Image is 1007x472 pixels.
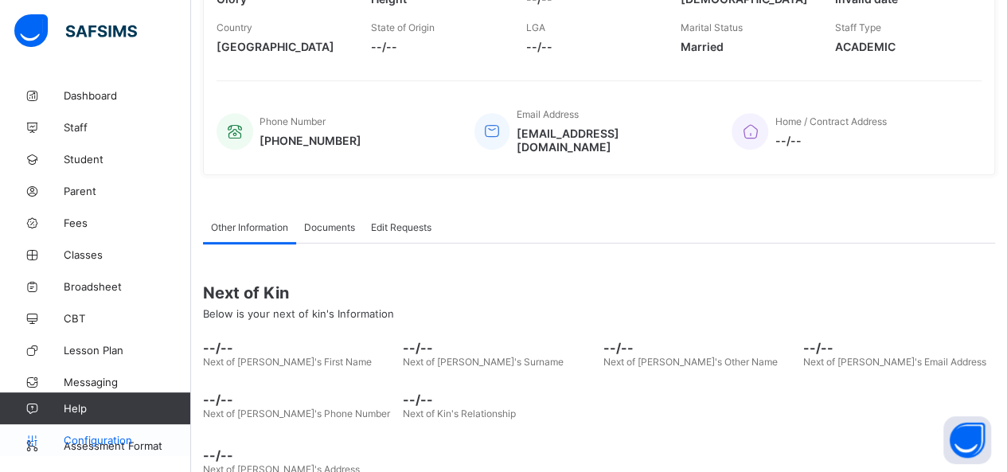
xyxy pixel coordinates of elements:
span: --/-- [203,340,395,356]
span: Dashboard [64,89,191,102]
span: Edit Requests [371,221,431,233]
span: State of Origin [371,21,435,33]
span: Email Address [516,108,578,120]
span: Next of [PERSON_NAME]'s First Name [203,356,372,368]
span: --/-- [525,40,656,53]
span: Staff Type [835,21,881,33]
span: Parent [64,185,191,197]
span: Next of [PERSON_NAME]'s Email Address [803,356,986,368]
span: Below is your next of kin's Information [203,307,394,320]
span: Lesson Plan [64,344,191,357]
span: Next of [PERSON_NAME]'s Surname [403,356,564,368]
span: Marital Status [681,21,743,33]
span: LGA [525,21,544,33]
span: [GEOGRAPHIC_DATA] [217,40,347,53]
span: Next of [PERSON_NAME]'s Other Name [603,356,778,368]
span: Phone Number [260,115,326,127]
span: Staff [64,121,191,134]
span: Student [64,153,191,166]
span: --/-- [371,40,502,53]
span: Country [217,21,252,33]
span: Help [64,402,190,415]
span: Married [681,40,811,53]
span: Other Information [211,221,288,233]
span: --/-- [203,447,995,463]
span: --/-- [403,340,595,356]
span: [PHONE_NUMBER] [260,134,361,147]
span: CBT [64,312,191,325]
span: Broadsheet [64,280,191,293]
span: Next of Kin's Relationship [403,408,516,419]
span: Classes [64,248,191,261]
span: --/-- [803,340,995,356]
span: Messaging [64,376,191,388]
span: Fees [64,216,191,229]
span: Documents [304,221,355,233]
span: Configuration [64,434,190,447]
button: Open asap [943,416,991,464]
span: --/-- [775,134,886,147]
img: safsims [14,14,137,48]
span: --/-- [603,340,795,356]
span: Next of [PERSON_NAME]'s Phone Number [203,408,390,419]
span: Home / Contract Address [775,115,886,127]
span: [EMAIL_ADDRESS][DOMAIN_NAME] [516,127,708,154]
span: ACADEMIC [835,40,966,53]
span: --/-- [403,392,595,408]
span: --/-- [203,392,395,408]
span: Next of Kin [203,283,995,302]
